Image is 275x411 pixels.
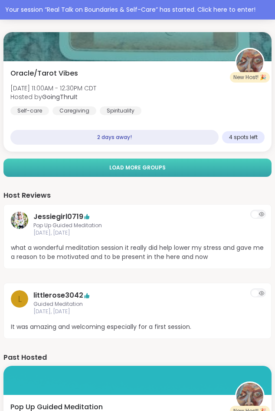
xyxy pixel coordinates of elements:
img: Jessiegirl0719 [11,212,28,229]
div: Caregiving [52,106,96,115]
span: Load more groups [109,164,166,172]
span: [DATE], [DATE] [33,229,242,237]
span: Guided Meditation [33,301,242,308]
span: Hosted by [10,93,96,101]
span: what a wonderful meditation session it really did help lower my stress and gave me a reason to be... [11,243,264,262]
span: 4 spots left [229,134,258,141]
span: l [18,292,22,305]
span: Oracle/Tarot Vibes [10,68,78,79]
a: Jessiegirl0719 [33,212,83,222]
img: GoingThruIt [236,49,263,76]
span: [DATE], [DATE] [33,308,242,315]
a: l [11,290,28,315]
h4: Past Hosted [3,353,272,362]
a: littlerose3042 [33,290,83,301]
div: New Host! 🎉 [230,72,270,83]
span: Pop Up Guided Meditation [33,222,242,229]
span: It was amazing and welcoming especially for a first session. [11,322,264,331]
span: [DATE] 11:00AM - 12:30PM CDT [10,84,96,93]
b: GoingThruIt [42,93,78,101]
h4: Host Reviews [3,191,272,200]
div: Self-care [10,106,49,115]
div: Your session “ Real Talk on Boundaries & Self-Care ” has started. Click here to enter! [5,5,270,14]
div: Spirituality [100,106,141,115]
a: Jessiegirl0719 [11,212,28,237]
div: 2 days away! [10,130,219,145]
img: GoingThruIt [236,383,263,410]
button: Load more groups [3,159,272,177]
